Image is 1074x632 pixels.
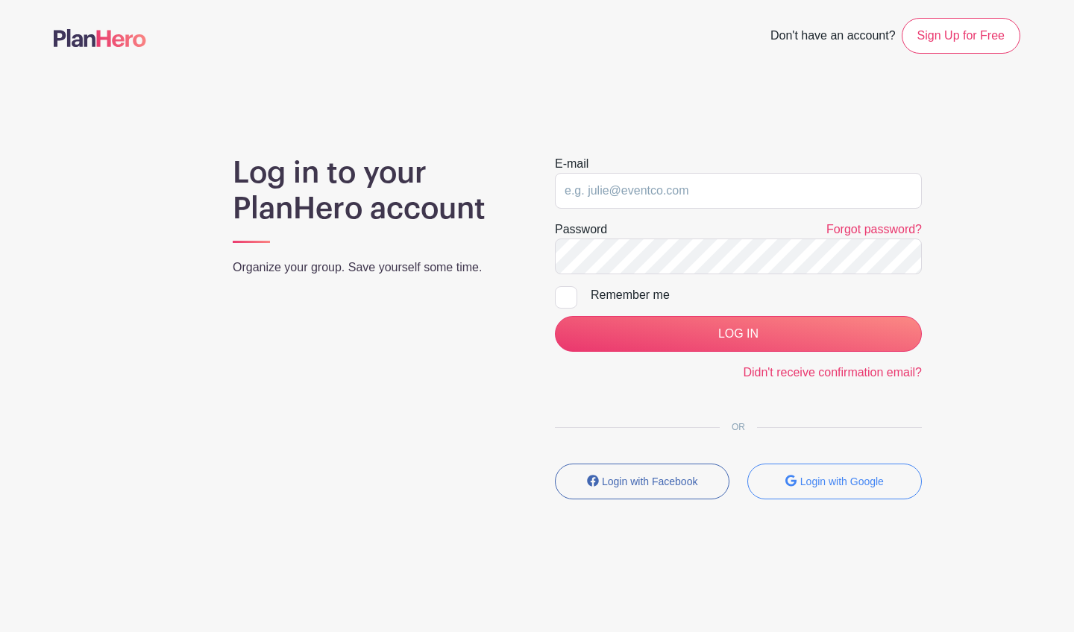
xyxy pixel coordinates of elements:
div: Remember me [591,286,922,304]
label: E-mail [555,155,588,173]
small: Login with Google [800,475,884,487]
img: logo-507f7623f17ff9eddc593b1ce0a138ce2505c220e1c5a4e2b4648c50719b7d32.svg [54,29,146,47]
p: Organize your group. Save yourself some time. [233,259,519,276]
input: e.g. julie@eventco.com [555,173,922,209]
button: Login with Facebook [555,464,729,499]
span: OR [720,422,757,432]
span: Don't have an account? [770,21,896,54]
h1: Log in to your PlanHero account [233,155,519,227]
label: Password [555,221,607,238]
a: Forgot password? [826,223,922,236]
a: Sign Up for Free [902,18,1020,54]
button: Login with Google [747,464,922,499]
input: LOG IN [555,316,922,352]
small: Login with Facebook [602,475,697,487]
a: Didn't receive confirmation email? [743,366,922,379]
